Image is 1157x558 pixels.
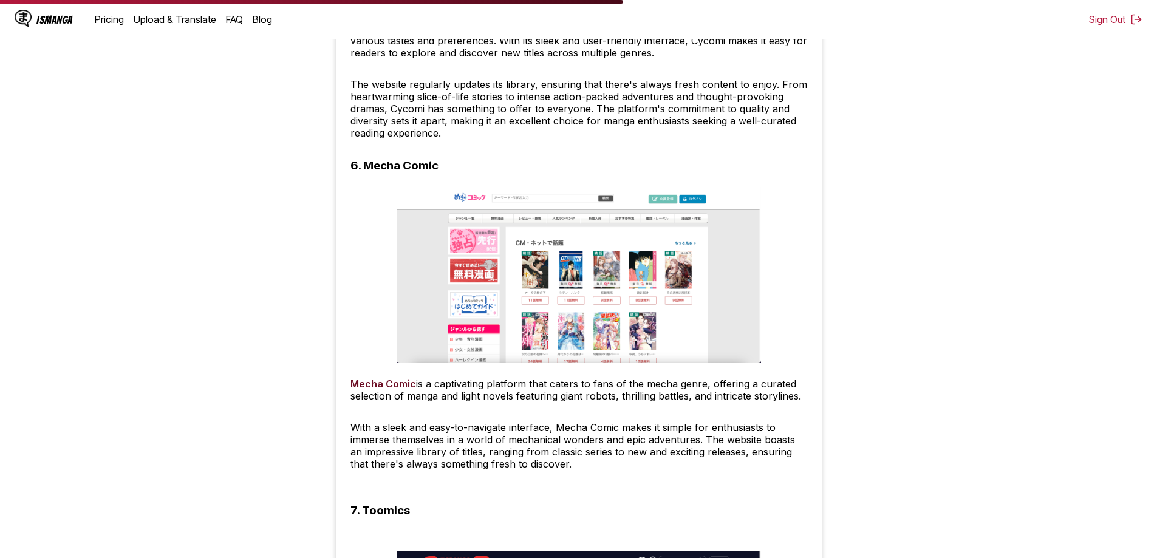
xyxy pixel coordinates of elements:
h3: 7. Toomics [350,489,410,517]
button: Sign Out [1089,13,1142,26]
a: Blog [253,13,272,26]
a: IsManga LogoIsManga [15,10,95,29]
a: FAQ [226,13,243,26]
img: IsManga Logo [15,10,32,27]
p: is a remarkable platform that brings together a wide array of manga series, catering to various t... [350,22,807,59]
div: IsManga [36,14,73,26]
a: Mecha Comic [350,378,416,390]
a: Pricing [95,13,124,26]
p: is a captivating platform that caters to fans of the mecha genre, offering a curated selection of... [350,378,807,402]
img: Sign out [1130,13,1142,26]
p: With a sleek and easy-to-navigate interface, Mecha Comic makes it simple for enthusiasts to immer... [350,421,807,470]
a: Upload & Translate [134,13,216,26]
h3: 6. Mecha Comic [350,158,439,172]
img: Mecha Comic [397,187,761,363]
p: The website regularly updates its library, ensuring that there's always fresh content to enjoy. F... [350,78,807,139]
